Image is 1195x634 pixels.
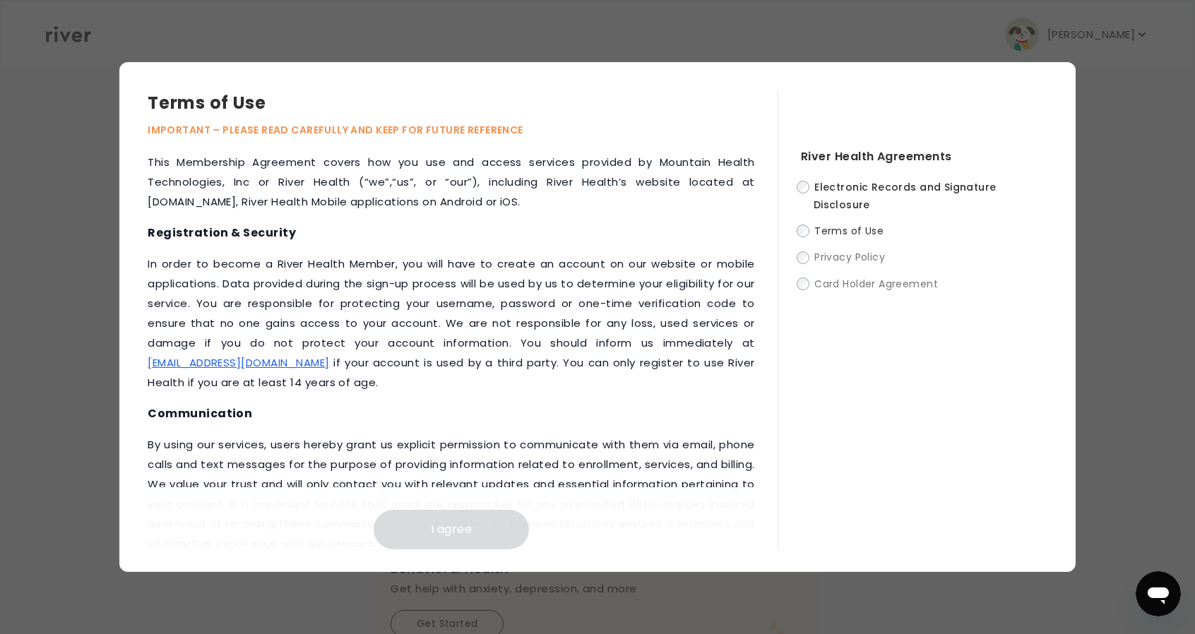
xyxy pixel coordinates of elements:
[374,510,529,549] button: I agree
[814,224,884,238] span: Terms of Use
[148,223,755,243] h4: Registration & Security
[148,404,755,424] h4: Communication
[801,147,1047,167] h4: River Health Agreements
[814,251,885,265] span: Privacy Policy
[148,90,778,116] h3: Terms of Use
[148,152,755,212] p: This Membership Agreement covers how you use and access services provided by Mountain Health Tech...
[148,355,329,370] a: [EMAIL_ADDRESS][DOMAIN_NAME]
[1136,571,1181,616] iframe: Button to launch messaging window
[814,180,997,212] span: Electronic Records and Signature Disclosure
[148,435,755,554] p: ‍By using our services, users hereby grant us explicit permission to communicate with them via em...
[814,277,938,291] span: Card Holder Agreement
[148,121,778,138] p: IMPORTANT – PLEASE READ CAREFULLY AND KEEP FOR FUTURE REFERENCE
[148,254,755,393] p: ‍In order to become a River Health Member, you will have to create an account on our website or m...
